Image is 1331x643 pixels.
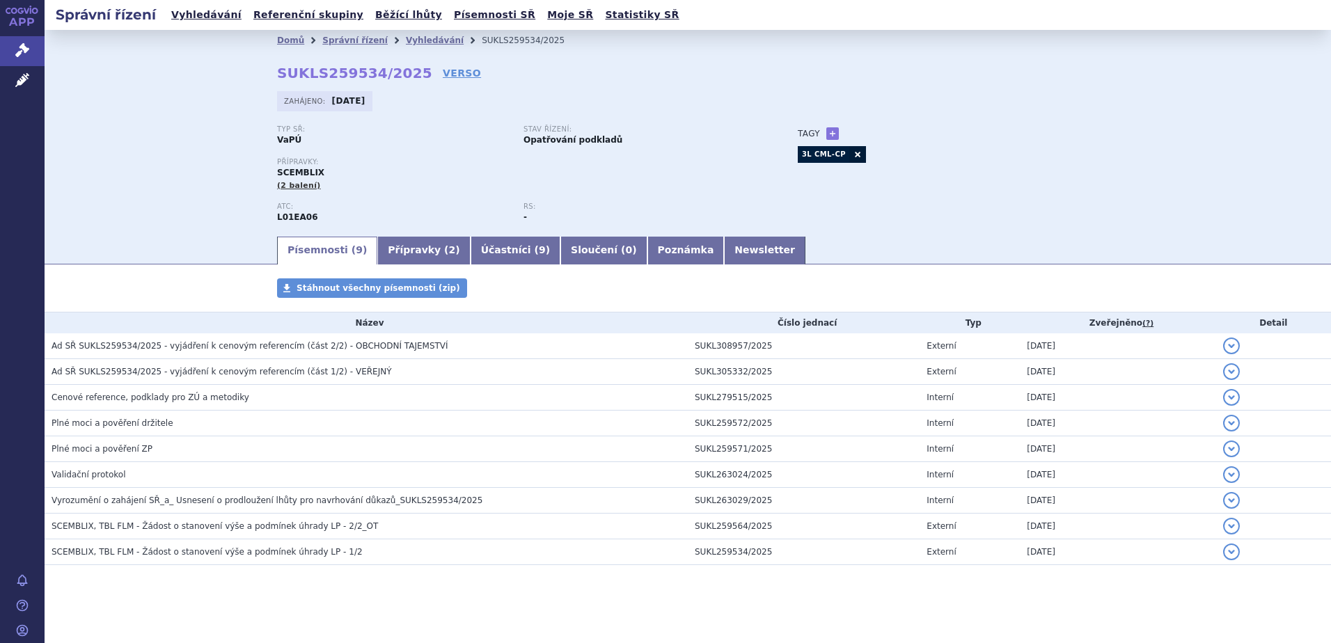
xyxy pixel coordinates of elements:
td: SUKL279515/2025 [688,385,920,411]
span: Interní [927,495,954,505]
span: Plné moci a pověření držitele [52,418,173,428]
a: Moje SŘ [543,6,597,24]
a: Vyhledávání [406,35,464,45]
td: [DATE] [1020,385,1215,411]
strong: SUKLS259534/2025 [277,65,432,81]
span: Interní [927,470,954,479]
button: detail [1223,338,1240,354]
td: SUKL308957/2025 [688,333,920,359]
strong: [DATE] [332,96,365,106]
span: Externí [927,367,956,376]
th: Typ [920,312,1020,333]
a: + [826,127,839,140]
span: 0 [625,244,632,255]
td: SUKL259572/2025 [688,411,920,436]
a: Účastníci (9) [471,237,560,264]
p: Přípravky: [277,158,770,166]
strong: ASCIMINIB [277,212,318,222]
a: Správní řízení [322,35,388,45]
a: Newsletter [724,237,805,264]
span: SCEMBLIX, TBL FLM - Žádost o stanovení výše a podmínek úhrady LP - 2/2_OT [52,521,378,531]
td: SUKL263029/2025 [688,488,920,514]
button: detail [1223,415,1240,431]
li: SUKLS259534/2025 [482,30,583,51]
td: [DATE] [1020,539,1215,565]
span: Cenové reference, podklady pro ZÚ a metodiky [52,392,249,402]
a: Domů [277,35,304,45]
th: Zveřejněno [1020,312,1215,333]
td: SUKL259564/2025 [688,514,920,539]
span: SCEMBLIX, TBL FLM - Žádost o stanovení výše a podmínek úhrady LP - 1/2 [52,547,363,557]
strong: - [523,212,527,222]
button: detail [1223,389,1240,406]
a: Běžící lhůty [371,6,446,24]
strong: Opatřování podkladů [523,135,622,145]
td: [DATE] [1020,514,1215,539]
a: Statistiky SŘ [601,6,683,24]
span: Ad SŘ SUKLS259534/2025 - vyjádření k cenovým referencím (část 2/2) - OBCHODNÍ TAJEMSTVÍ [52,341,448,351]
a: 3L CML-CP [798,146,849,163]
td: SUKL259571/2025 [688,436,920,462]
th: Detail [1216,312,1331,333]
td: [DATE] [1020,436,1215,462]
p: Typ SŘ: [277,125,510,134]
p: ATC: [277,203,510,211]
span: Interní [927,418,954,428]
td: [DATE] [1020,333,1215,359]
th: Název [45,312,688,333]
button: detail [1223,440,1240,457]
a: VERSO [443,66,481,80]
td: [DATE] [1020,488,1215,514]
p: RS: [523,203,756,211]
a: Referenční skupiny [249,6,368,24]
button: detail [1223,543,1240,560]
button: detail [1223,492,1240,509]
button: detail [1223,518,1240,534]
td: SUKL305332/2025 [688,359,920,385]
td: [DATE] [1020,411,1215,436]
span: SCEMBLIX [277,168,324,177]
td: [DATE] [1020,462,1215,488]
button: detail [1223,363,1240,380]
span: (2 balení) [277,181,321,190]
span: 9 [539,244,546,255]
th: Číslo jednací [688,312,920,333]
span: Plné moci a pověření ZP [52,444,152,454]
h3: Tagy [798,125,820,142]
td: SUKL259534/2025 [688,539,920,565]
a: Písemnosti (9) [277,237,377,264]
p: Stav řízení: [523,125,756,134]
button: detail [1223,466,1240,483]
span: 2 [449,244,456,255]
span: 9 [356,244,363,255]
td: SUKL263024/2025 [688,462,920,488]
span: Interní [927,444,954,454]
span: Zahájeno: [284,95,328,106]
span: Validační protokol [52,470,126,479]
span: Externí [927,547,956,557]
span: Interní [927,392,954,402]
a: Písemnosti SŘ [450,6,540,24]
a: Sloučení (0) [560,237,647,264]
span: Externí [927,521,956,531]
abbr: (?) [1142,319,1153,328]
strong: VaPÚ [277,135,301,145]
span: Ad SŘ SUKLS259534/2025 - vyjádření k cenovým referencím (část 1/2) - VEŘEJNÝ [52,367,392,376]
a: Stáhnout všechny písemnosti (zip) [277,278,467,298]
a: Poznámka [647,237,725,264]
td: [DATE] [1020,359,1215,385]
span: Vyrozumění o zahájení SŘ_a_ Usnesení o prodloužení lhůty pro navrhování důkazů_SUKLS259534/2025 [52,495,482,505]
h2: Správní řízení [45,5,167,24]
span: Externí [927,341,956,351]
a: Přípravky (2) [377,237,470,264]
a: Vyhledávání [167,6,246,24]
span: Stáhnout všechny písemnosti (zip) [297,283,460,293]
